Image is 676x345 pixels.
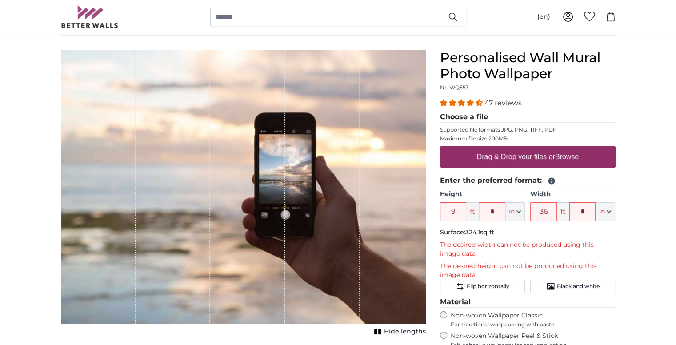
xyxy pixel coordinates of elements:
span: 4.38 stars [440,99,484,107]
p: The desired height can not be produced using this image data. [440,262,616,280]
p: Maximum file size 200MB. [440,135,616,142]
span: ft [557,202,569,221]
span: 324.1sq ft [465,228,494,236]
span: in [509,207,515,216]
legend: Enter the preferred format: [440,175,616,186]
span: Black and white [557,283,600,290]
button: Black and white [530,280,615,293]
span: Nr. WQ553 [440,84,469,91]
div: 1 of 1 [61,50,426,338]
label: Height [440,190,525,199]
span: 47 reviews [484,99,522,107]
span: Flip horizontally [466,283,509,290]
img: Betterwalls [61,5,119,28]
p: Surface: [440,228,616,237]
button: Flip horizontally [440,280,525,293]
legend: Choose a file [440,112,616,123]
button: in [596,202,615,221]
p: The desired width can not be produced using this image data. [440,241,616,258]
button: Hide lengths [372,325,426,338]
span: Hide lengths [384,327,426,336]
button: (en) [530,9,557,25]
span: ft [466,202,479,221]
span: For traditional wallpapering with paste [451,321,616,328]
span: in [599,207,605,216]
button: in [505,202,525,221]
legend: Material [440,297,616,308]
h1: Personalised Wall Mural Photo Wallpaper [440,50,616,82]
label: Width [530,190,615,199]
label: Drag & Drop your files or [473,148,582,166]
u: Browse [555,153,579,160]
p: Supported file formats JPG, PNG, TIFF, PDF [440,126,616,133]
label: Non-woven Wallpaper Classic [451,311,616,328]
